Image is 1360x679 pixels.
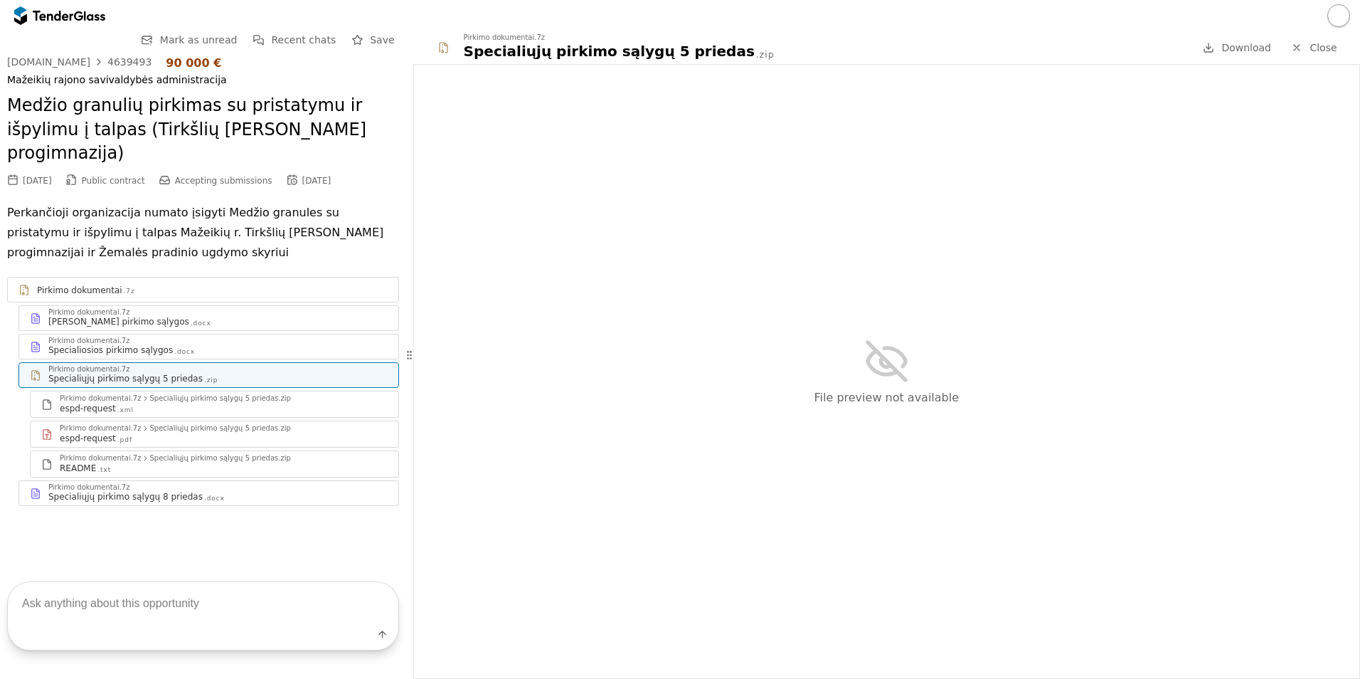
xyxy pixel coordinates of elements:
div: .docx [174,347,195,357]
div: 90 000 € [166,56,221,70]
div: .zip [204,376,218,385]
div: Pirkimo dokumentai.7z [48,366,129,373]
div: [DOMAIN_NAME] [7,57,90,67]
a: Pirkimo dokumentai.7z[PERSON_NAME] pirkimo sąlygos.docx [18,305,399,331]
div: Specialiųjų pirkimo sąlygų 5 priedas.zip [149,425,290,432]
div: Mažeikių rajono savivaldybės administracija [7,74,399,86]
div: [DATE] [23,176,52,186]
p: Perkančioji organizacija numato įsigyti Medžio granules su pristatymu ir išpylimu į talpas Mažeik... [7,203,399,263]
h2: Medžio granulių pirkimas su pristatymu ir išpylimu į talpas (Tirkšlių [PERSON_NAME] progimnazija) [7,94,399,166]
span: Recent chats [271,34,336,46]
div: Pirkimo dokumentai.7z [48,309,129,316]
div: README [60,463,96,474]
button: Recent chats [248,31,340,49]
div: 4639493 [107,57,152,67]
div: Specialiųjų pirkimo sąlygų 8 priedas [48,491,203,502]
span: Close [1309,42,1337,53]
div: Specialiųjų pirkimo sąlygų 5 priedas.zip [149,455,290,462]
span: Save [370,34,394,46]
div: [PERSON_NAME] pirkimo sąlygos [48,316,189,327]
div: Pirkimo dokumentai.7z [60,395,141,402]
div: Pirkimo dokumentai.7z [48,484,129,491]
button: Save [347,31,398,49]
a: Pirkimo dokumentai.7zSpecialiųjų pirkimo sąlygų 5 priedas.zipespd-request.pdf [30,421,399,448]
a: Pirkimo dokumentai.7z [7,277,399,302]
div: Pirkimo dokumentai.7z [464,34,545,41]
div: .pdf [117,436,132,445]
span: Mark as unread [160,34,238,46]
a: Pirkimo dokumentai.7zSpecialiųjų pirkimo sąlygų 5 priedas.zipREADME.txt [30,451,399,478]
a: Pirkimo dokumentai.7zSpecialiosios pirkimo sąlygos.docx [18,334,399,359]
div: espd-request [60,403,116,414]
div: .docx [204,494,225,503]
div: .7z [124,287,135,296]
a: Pirkimo dokumentai.7zSpecialiųjų pirkimo sąlygų 8 priedas.docx [18,480,399,506]
div: Specialiųjų pirkimo sąlygų 5 priedas [48,373,203,384]
a: Close [1282,39,1346,57]
span: Accepting submissions [175,176,272,186]
div: Pirkimo dokumentai [37,285,122,296]
div: .xml [117,406,134,415]
div: .docx [191,319,211,328]
div: .zip [756,49,775,61]
a: Download [1199,39,1275,57]
span: Public contract [82,176,145,186]
div: Specialiosios pirkimo sąlygos [48,344,173,356]
span: File preview not available [814,391,960,404]
div: [DATE] [302,176,331,186]
a: Pirkimo dokumentai.7zSpecialiųjų pirkimo sąlygų 5 priedas.zipespd-request.xml [30,391,399,418]
div: Pirkimo dokumentai.7z [48,337,129,344]
a: Pirkimo dokumentai.7zSpecialiųjų pirkimo sąlygų 5 priedas.zip [18,362,399,388]
div: espd-request [60,433,116,444]
div: Specialiųjų pirkimo sąlygų 5 priedas [464,41,755,61]
div: Pirkimo dokumentai.7z [60,425,141,432]
div: Pirkimo dokumentai.7z [60,455,141,462]
a: [DOMAIN_NAME]4639493 [7,56,152,68]
div: .txt [97,465,111,475]
div: Specialiųjų pirkimo sąlygų 5 priedas.zip [149,395,290,402]
span: Download [1221,42,1271,53]
button: Mark as unread [137,31,242,49]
